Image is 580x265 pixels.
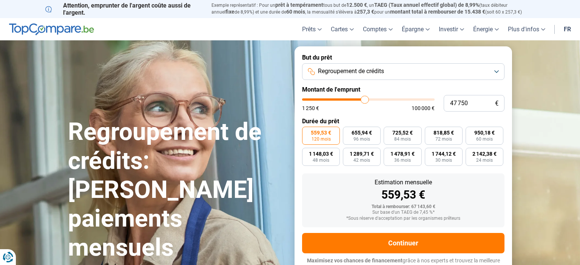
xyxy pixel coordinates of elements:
span: 96 mois [353,137,370,141]
label: But du prêt [302,54,504,61]
span: 100 000 € [412,106,435,111]
span: 72 mois [435,137,452,141]
button: Continuer [302,233,504,253]
a: Cartes [326,18,358,40]
a: Investir [434,18,469,40]
div: 559,53 € [308,189,498,201]
span: 950,18 € [474,130,495,135]
div: Total à rembourser: 67 143,60 € [308,204,498,210]
span: 2 142,38 € [472,151,497,156]
span: 60 mois [286,9,305,15]
div: Estimation mensuelle [308,179,498,185]
label: Durée du prêt [302,118,504,125]
span: Regroupement de crédits [318,67,384,75]
span: prêt à tempérament [275,2,323,8]
img: TopCompare [9,23,94,35]
span: 42 mois [353,158,370,162]
span: 1 148,03 € [309,151,333,156]
span: 1 289,71 € [350,151,374,156]
label: Montant de l'emprunt [302,86,504,93]
span: 257,3 € [357,9,374,15]
button: Regroupement de crédits [302,63,504,80]
div: *Sous réserve d'acceptation par les organismes prêteurs [308,216,498,221]
span: 1 478,91 € [390,151,415,156]
span: 120 mois [312,137,331,141]
p: Exemple représentatif : Pour un tous but de , un (taux débiteur annuel de 8,99%) et une durée de ... [211,2,535,15]
a: Prêts [298,18,326,40]
div: Sur base d'un TAEG de 7,45 %* [308,210,498,215]
span: 725,52 € [392,130,413,135]
span: 30 mois [435,158,452,162]
span: montant total à rembourser de 15.438 € [390,9,485,15]
span: Maximisez vos chances de financement [307,257,403,263]
span: 1 250 € [302,106,319,111]
span: fixe [225,9,234,15]
span: 84 mois [394,137,411,141]
p: Attention, emprunter de l'argent coûte aussi de l'argent. [45,2,202,16]
span: 12.500 € [346,2,367,8]
h1: Regroupement de crédits: [PERSON_NAME] paiements mensuels [68,118,285,262]
span: 48 mois [313,158,329,162]
a: fr [559,18,575,40]
a: Énergie [469,18,503,40]
a: Comptes [358,18,397,40]
span: 559,53 € [311,130,331,135]
span: 60 mois [476,137,493,141]
a: Épargne [397,18,434,40]
span: TAEG (Taux annuel effectif global) de 8,99% [374,2,479,8]
span: 655,94 € [352,130,372,135]
span: 36 mois [394,158,411,162]
span: € [495,100,498,107]
span: 818,85 € [433,130,454,135]
a: Plus d'infos [503,18,550,40]
span: 1 744,12 € [432,151,456,156]
span: 24 mois [476,158,493,162]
